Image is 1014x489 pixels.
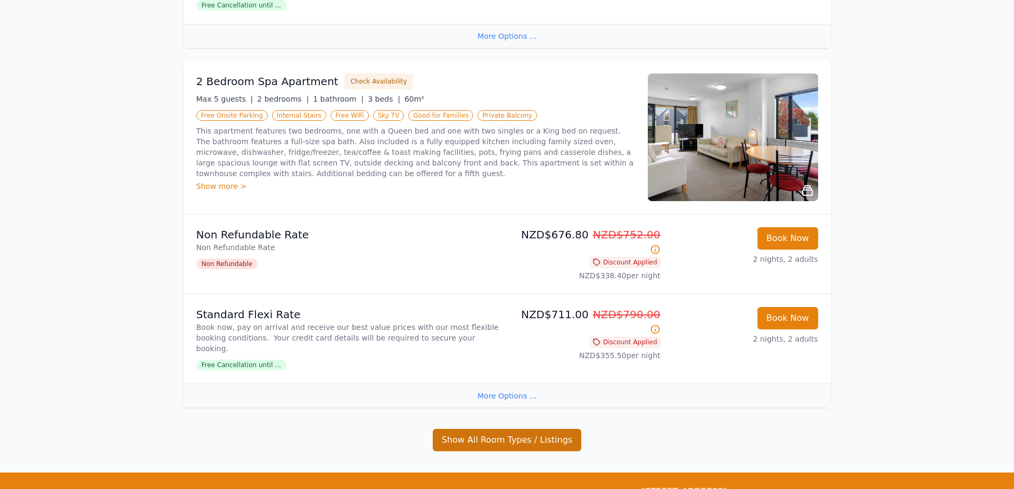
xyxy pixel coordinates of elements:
button: Check Availability [344,73,413,89]
span: Private Balcony [477,110,537,121]
button: Book Now [757,307,818,329]
p: NZD$338.40 per night [512,270,661,281]
span: NZD$752.00 [593,228,661,241]
div: More Options ... [184,384,831,408]
span: Internal Stairs [272,110,326,121]
span: Discount Applied [589,257,661,268]
p: NZD$711.00 [512,307,661,337]
p: Non Refundable Rate [196,242,503,253]
div: Show more > [196,181,635,192]
span: Free Cancellation until ... [196,360,286,370]
span: Max 5 guests | [196,95,253,103]
span: 3 beds | [368,95,400,103]
span: Sky TV [373,110,405,121]
p: NZD$355.50 per night [512,350,661,361]
p: This apartment features two bedrooms, one with a Queen bed and one with two singles or a King bed... [196,126,635,179]
span: 1 bathroom | [313,95,364,103]
button: Book Now [757,227,818,250]
span: 60m² [405,95,424,103]
h3: 2 Bedroom Spa Apartment [196,74,339,89]
span: 2 bedrooms | [257,95,309,103]
p: Book now, pay on arrival and receive our best value prices with our most flexible booking conditi... [196,322,503,354]
div: More Options ... [184,24,831,48]
p: 2 nights, 2 adults [669,254,818,264]
button: Show All Room Types / Listings [433,429,582,451]
span: Free WiFi [331,110,369,121]
p: Non Refundable Rate [196,227,503,242]
span: Discount Applied [589,337,661,347]
span: Good for Families [408,110,473,121]
span: Non Refundable [196,259,258,269]
span: Free Onsite Parking [196,110,268,121]
span: NZD$790.00 [593,308,661,321]
p: 2 nights, 2 adults [669,334,818,344]
p: Standard Flexi Rate [196,307,503,322]
p: NZD$676.80 [512,227,661,257]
